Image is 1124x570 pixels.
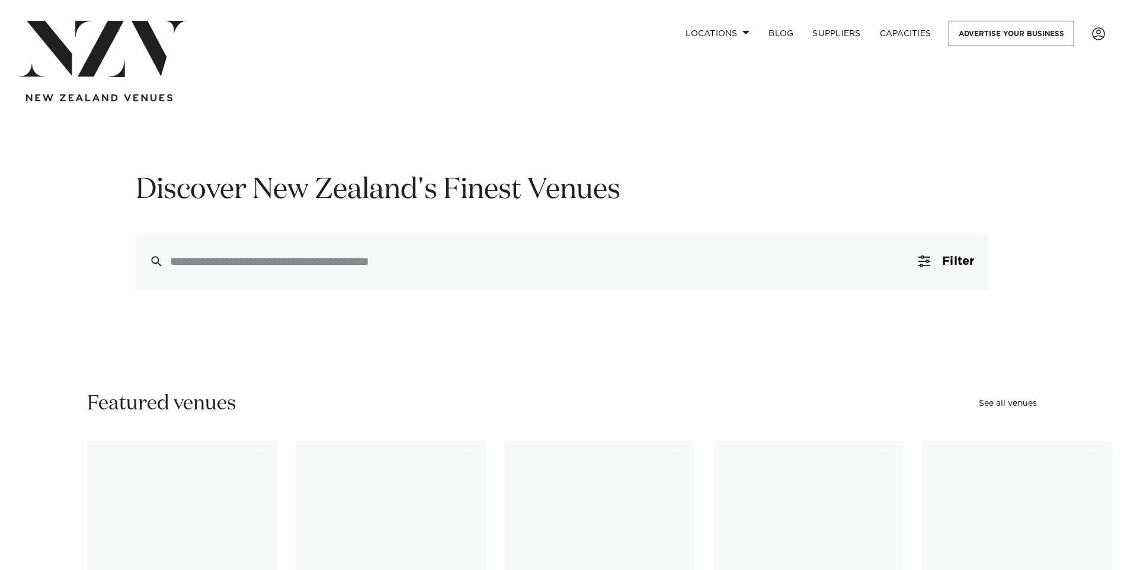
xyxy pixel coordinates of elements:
h2: Featured venues [87,390,236,417]
a: Capacities [870,21,941,46]
button: Filter [904,233,988,290]
a: SUPPLIERS [803,21,870,46]
img: nzv-logo.png [19,21,187,77]
img: new-zealand-venues-text.png [26,94,172,102]
span: Filter [942,255,974,267]
a: See all venues [979,399,1037,408]
h1: Discover New Zealand's Finest Venues [136,172,989,209]
a: Advertise your business [949,21,1074,46]
a: Locations [676,21,759,46]
a: BLOG [759,21,803,46]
